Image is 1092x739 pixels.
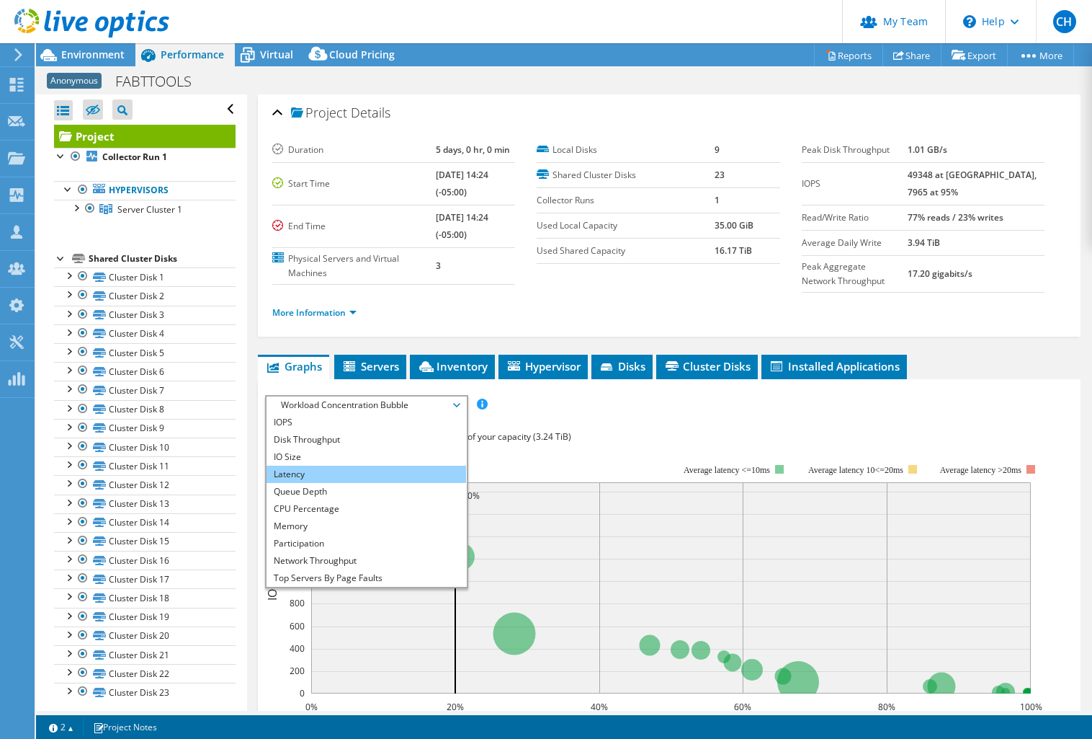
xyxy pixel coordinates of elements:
[715,219,753,231] b: 35.00 GiB
[54,608,236,627] a: Cluster Disk 19
[267,466,466,483] li: Latency
[878,701,895,713] text: 80%
[54,495,236,513] a: Cluster Disk 13
[272,143,435,157] label: Duration
[329,48,395,61] span: Cloud Pricing
[54,125,236,148] a: Project
[537,143,715,157] label: Local Disks
[272,306,357,319] a: More Information
[1053,10,1076,33] span: CH
[267,535,466,552] li: Participation
[1007,44,1074,66] a: More
[684,465,770,475] tspan: Average latency <=10ms
[54,381,236,399] a: Cluster Disk 7
[808,465,903,475] tspan: Average latency 10<=20ms
[882,44,941,66] a: Share
[267,414,466,431] li: IOPS
[109,74,214,89] h1: FABTTOOLS
[908,169,1037,198] b: 49348 at [GEOGRAPHIC_DATA], 7965 at 95%
[272,219,435,234] label: End Time
[54,570,236,588] a: Cluster Disk 17
[54,532,236,551] a: Cluster Disk 15
[802,260,908,288] label: Peak Aggregate Network Throughput
[715,169,725,181] b: 23
[267,483,466,500] li: Queue Depth
[447,701,464,713] text: 20%
[54,456,236,475] a: Cluster Disk 11
[54,286,236,305] a: Cluster Disk 2
[436,260,441,272] b: 3
[300,687,305,699] text: 0
[715,244,752,257] b: 16.17 TiB
[802,211,908,225] label: Read/Write Ratio
[537,244,715,258] label: Used Shared Capacity
[506,359,581,373] span: Hypervisor
[537,218,715,233] label: Used Local Capacity
[908,143,947,156] b: 1.01 GB/s
[963,15,976,28] svg: \n
[941,44,1008,66] a: Export
[54,551,236,570] a: Cluster Disk 16
[537,193,715,208] label: Collector Runs
[908,267,972,280] b: 17.20 gigabits/s
[814,44,883,66] a: Reports
[663,359,751,373] span: Cluster Disks
[265,359,322,373] span: Graphs
[734,701,751,713] text: 60%
[54,438,236,456] a: Cluster Disk 10
[267,448,466,466] li: IO Size
[264,575,280,601] text: IOPS
[715,143,720,156] b: 9
[940,465,1021,475] text: Average latency >20ms
[102,151,167,163] b: Collector Run 1
[436,211,488,241] b: [DATE] 14:24 (-05:00)
[769,359,900,373] span: Installed Applications
[267,552,466,570] li: Network Throughput
[908,236,940,249] b: 3.94 TiB
[117,203,182,216] span: Server Cluster 1
[462,490,480,502] text: 20%
[591,701,608,713] text: 40%
[54,683,236,702] a: Cluster Disk 23
[290,665,305,677] text: 200
[272,177,435,191] label: Start Time
[715,194,720,206] b: 1
[305,701,318,713] text: 0%
[39,718,84,736] a: 2
[290,620,305,632] text: 600
[351,104,390,121] span: Details
[54,419,236,438] a: Cluster Disk 9
[267,518,466,535] li: Memory
[54,267,236,286] a: Cluster Disk 1
[54,645,236,664] a: Cluster Disk 21
[54,200,236,218] a: Server Cluster 1
[1020,701,1042,713] text: 100%
[291,106,347,120] span: Project
[436,143,510,156] b: 5 days, 0 hr, 0 min
[417,359,488,373] span: Inventory
[341,359,399,373] span: Servers
[83,718,167,736] a: Project Notes
[802,143,908,157] label: Peak Disk Throughput
[267,500,466,518] li: CPU Percentage
[54,627,236,645] a: Cluster Disk 20
[367,430,571,443] span: 57% of IOPS falls on 20% of your capacity (3.24 TiB)
[61,48,125,61] span: Environment
[54,664,236,683] a: Cluster Disk 22
[89,250,236,267] div: Shared Cluster Disks
[290,642,305,655] text: 400
[267,431,466,448] li: Disk Throughput
[599,359,645,373] span: Disks
[54,324,236,343] a: Cluster Disk 4
[802,177,908,191] label: IOPS
[47,73,102,89] span: Anonymous
[436,169,488,198] b: [DATE] 14:24 (-05:00)
[274,397,459,414] span: Workload Concentration Bubble
[54,513,236,532] a: Cluster Disk 14
[161,48,224,61] span: Performance
[802,236,908,250] label: Average Daily Write
[272,252,435,280] label: Physical Servers and Virtual Machines
[260,48,293,61] span: Virtual
[54,343,236,362] a: Cluster Disk 5
[54,400,236,419] a: Cluster Disk 8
